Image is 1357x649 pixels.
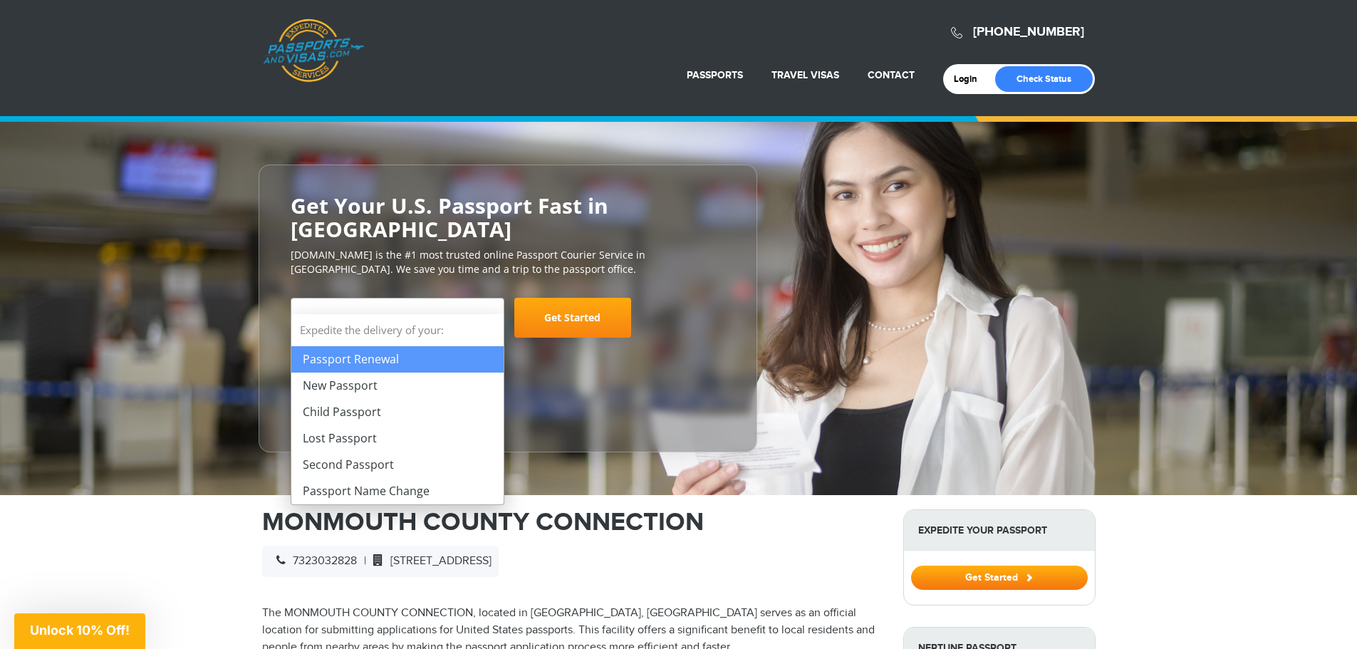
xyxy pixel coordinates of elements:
span: Select Your Service [302,311,416,327]
div: | [262,546,499,577]
li: Lost Passport [291,425,504,452]
a: [PHONE_NUMBER] [973,24,1084,40]
span: 7323032828 [269,554,357,568]
li: Second Passport [291,452,504,478]
li: New Passport [291,373,504,399]
a: Get Started [514,298,631,338]
a: Login [954,73,987,85]
span: Select Your Service [302,303,489,343]
li: Passport Name Change [291,478,504,504]
a: Travel Visas [771,69,839,81]
a: Contact [868,69,915,81]
span: Unlock 10% Off! [30,623,130,638]
button: Get Started [911,566,1088,590]
li: Passport Renewal [291,346,504,373]
span: Starting at $199 + government fees [291,345,725,359]
li: Expedite the delivery of your: [291,314,504,504]
strong: Expedite the delivery of your: [291,314,504,346]
span: Select Your Service [291,298,504,338]
p: [DOMAIN_NAME] is the #1 most trusted online Passport Courier Service in [GEOGRAPHIC_DATA]. We sav... [291,248,725,276]
a: Check Status [995,66,1093,92]
h1: MONMOUTH COUNTY CONNECTION [262,509,882,535]
a: Passports & [DOMAIN_NAME] [263,19,364,83]
strong: Expedite Your Passport [904,510,1095,551]
span: [STREET_ADDRESS] [366,554,492,568]
a: Passports [687,69,743,81]
h2: Get Your U.S. Passport Fast in [GEOGRAPHIC_DATA] [291,194,725,241]
li: Child Passport [291,399,504,425]
div: Unlock 10% Off! [14,613,145,649]
a: Get Started [911,571,1088,583]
